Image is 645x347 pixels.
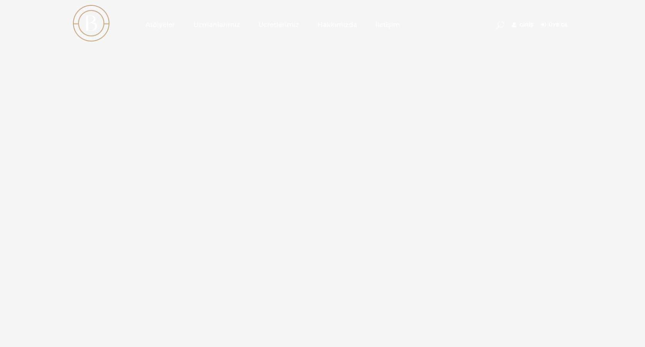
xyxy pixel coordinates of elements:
a: İletişim [366,5,409,44]
span: Uzmanlarımız [193,20,240,29]
a: Hakkımızda [308,5,366,44]
a: Ücretlerimiz [249,5,308,44]
span: Ücretlerimiz [258,20,299,29]
a: Uzmanlarımız [184,5,249,44]
img: light logo [73,5,109,41]
span: Atölyeler [146,20,175,29]
a: Atölyeler [136,5,184,44]
a: Giriş [512,20,533,30]
span: Hakkımızda [318,20,357,29]
a: Üye Ol [541,20,568,30]
span: İletişim [375,20,400,29]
